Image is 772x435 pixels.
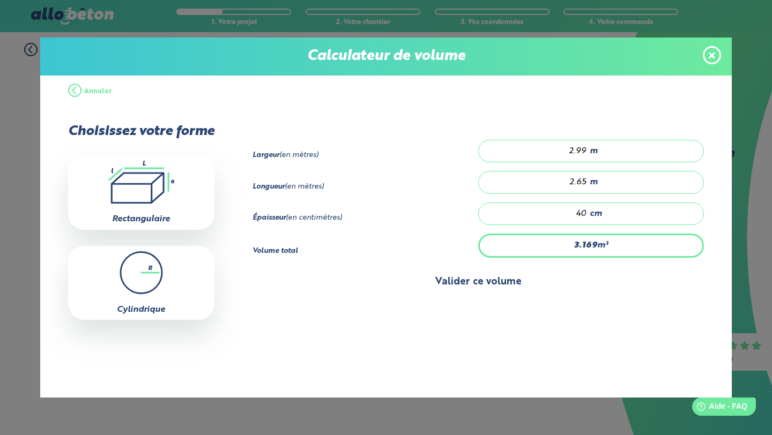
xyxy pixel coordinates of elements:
[478,234,704,257] div: m³
[51,48,721,65] p: Calculateur de volume
[590,177,598,187] span: m
[117,305,165,314] label: Cylindrique
[253,152,279,159] strong: Largeur
[253,183,285,190] strong: Longueur
[574,241,597,250] strong: 3.169
[489,177,587,187] input: 0
[590,209,602,219] span: cm
[68,76,112,108] button: Annuler
[253,268,704,296] button: Valider ce volume
[253,214,286,221] strong: Épaisseur
[253,214,478,222] div: (en centimètres)
[112,215,170,223] label: Rectangulaire
[253,183,478,191] div: (en mètres)
[489,146,587,156] input: 0
[590,146,598,156] span: m
[677,393,760,423] iframe: Help widget launcher
[253,247,298,254] strong: Volume total
[253,151,478,160] div: (en mètres)
[489,208,587,219] input: 0
[68,124,214,139] p: Choisissez votre forme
